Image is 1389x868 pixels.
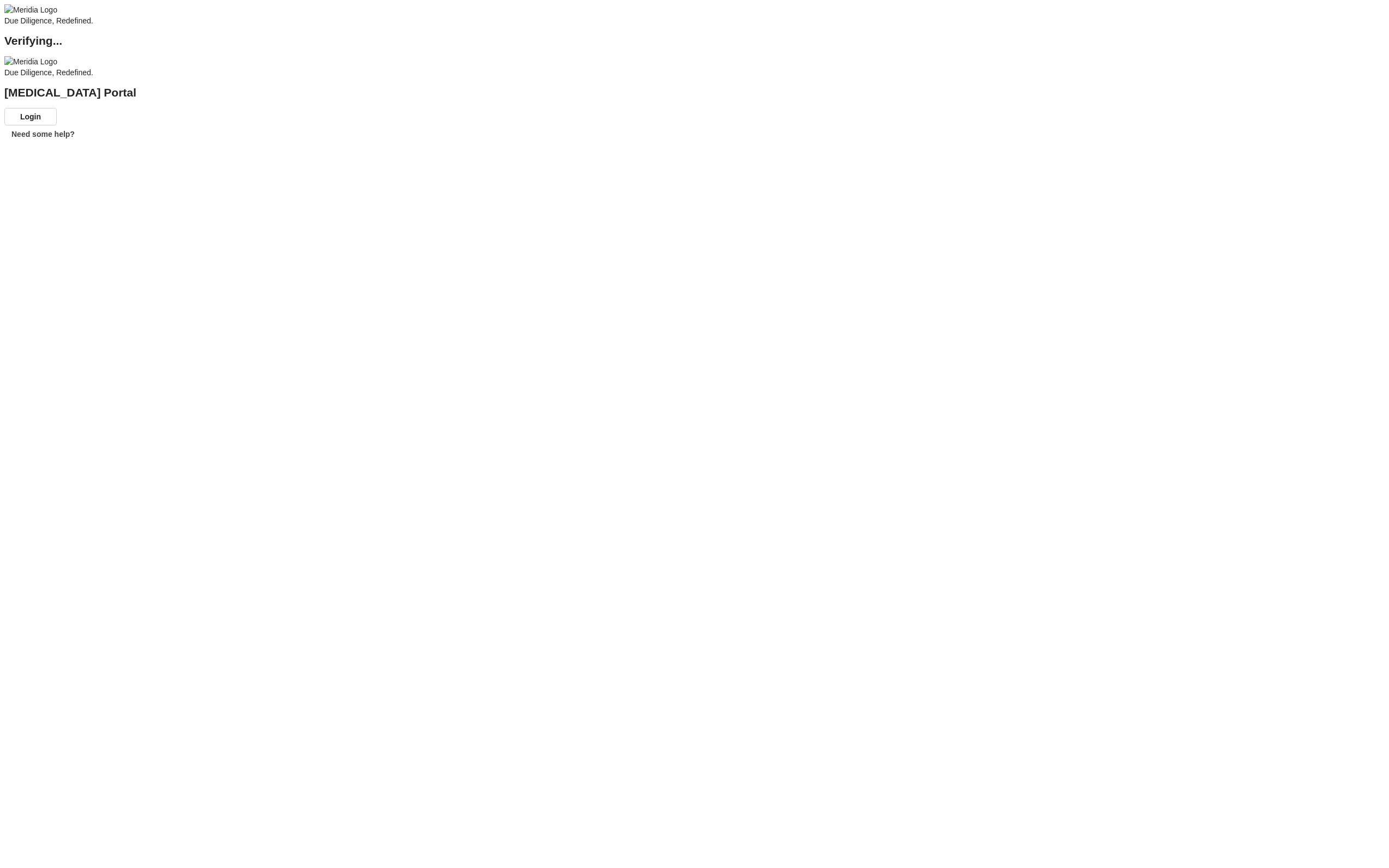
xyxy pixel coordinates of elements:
h2: [MEDICAL_DATA] Portal [4,87,1385,98]
button: Need some help? [4,125,82,143]
h2: Verifying... [4,35,1385,46]
img: Meridia Logo [4,4,57,15]
span: Due Diligence, Redefined. [4,16,93,25]
img: Meridia Logo [4,56,57,67]
button: Login [4,108,57,125]
span: Due Diligence, Redefined. [4,68,93,77]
